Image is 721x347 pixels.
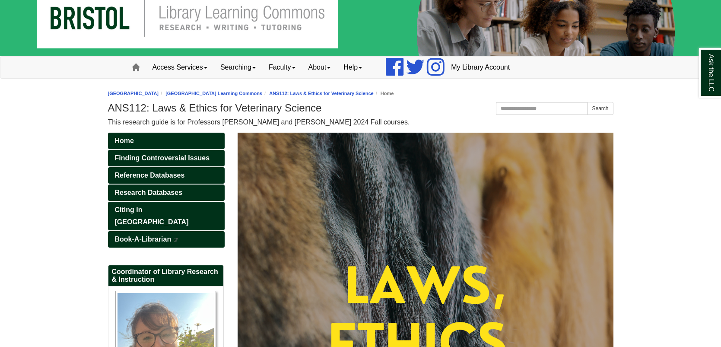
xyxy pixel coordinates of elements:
a: Book-A-Librarian [108,231,225,248]
a: Access Services [146,57,214,78]
a: Research Databases [108,185,225,201]
span: Reference Databases [115,172,185,179]
span: Finding Controversial Issues [115,154,210,162]
a: [GEOGRAPHIC_DATA] Learning Commons [165,91,262,96]
span: Citing in [GEOGRAPHIC_DATA] [115,206,189,226]
a: ANS112: Laws & Ethics for Veterinary Science [269,91,374,96]
a: Citing in [GEOGRAPHIC_DATA] [108,202,225,230]
h1: ANS112: Laws & Ethics for Veterinary Science [108,102,613,114]
li: Home [374,89,394,98]
span: Research Databases [115,189,183,196]
a: Finding Controversial Issues [108,150,225,166]
button: Search [587,102,613,115]
a: About [302,57,337,78]
a: Home [108,133,225,149]
a: My Library Account [445,57,516,78]
a: Faculty [262,57,302,78]
a: Searching [214,57,262,78]
i: This link opens in a new window [173,238,178,242]
span: Book-A-Librarian [115,236,172,243]
a: Reference Databases [108,167,225,184]
a: [GEOGRAPHIC_DATA] [108,91,159,96]
a: Help [337,57,368,78]
span: Home [115,137,134,144]
span: This research guide is for Professors [PERSON_NAME] and [PERSON_NAME] 2024 Fall courses. [108,118,410,126]
nav: breadcrumb [108,89,613,98]
h2: Coordinator of Library Research & Instruction [108,265,223,287]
